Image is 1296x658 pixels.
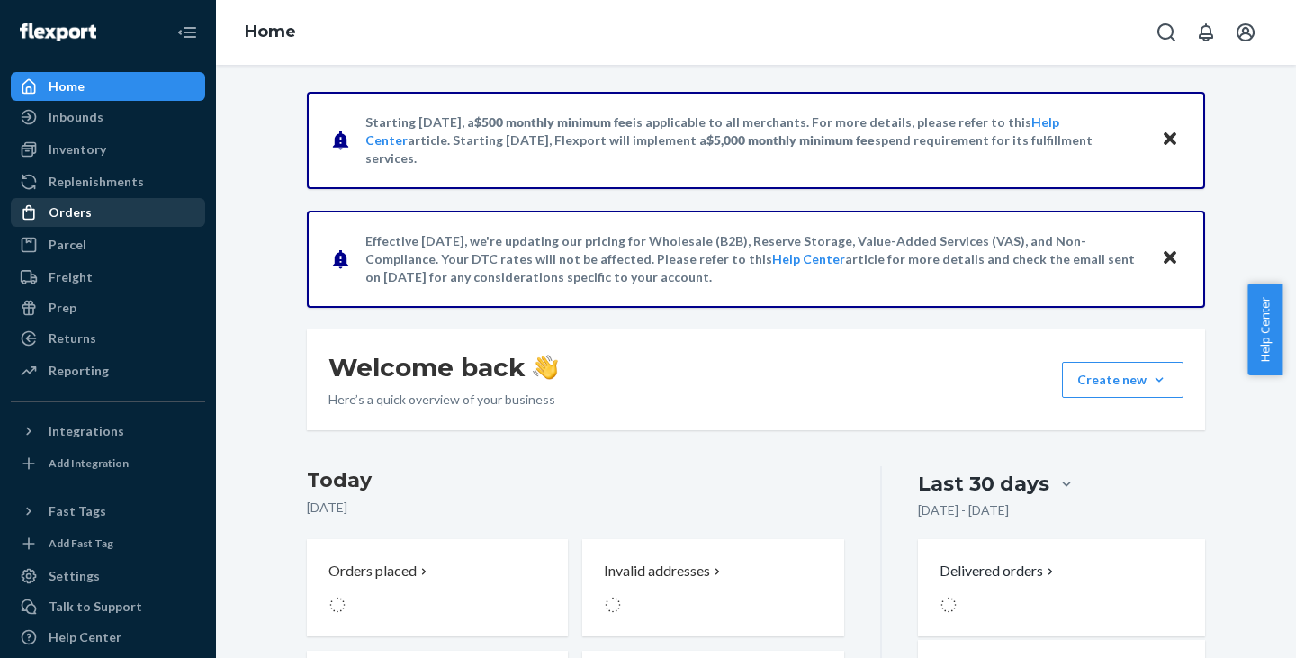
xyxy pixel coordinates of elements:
ol: breadcrumbs [230,6,310,59]
span: $500 monthly minimum fee [474,114,633,130]
a: Home [11,72,205,101]
div: Returns [49,329,96,347]
p: Here’s a quick overview of your business [328,391,558,409]
img: Flexport logo [20,23,96,41]
a: Parcel [11,230,205,259]
button: Invalid addresses [582,539,843,636]
p: Orders placed [328,561,417,581]
div: Fast Tags [49,502,106,520]
a: Returns [11,324,205,353]
a: Add Integration [11,453,205,474]
a: Inventory [11,135,205,164]
div: Parcel [49,236,86,254]
a: Inbounds [11,103,205,131]
div: Last 30 days [918,470,1049,498]
div: Freight [49,268,93,286]
a: Reporting [11,356,205,385]
div: Orders [49,203,92,221]
a: Help Center [11,623,205,652]
a: Home [245,22,296,41]
div: Prep [49,299,76,317]
div: Add Integration [49,455,129,471]
div: Help Center [49,628,121,646]
div: Settings [49,567,100,585]
a: Settings [11,562,205,590]
button: Open Search Box [1148,14,1184,50]
button: Close Navigation [169,14,205,50]
div: Add Fast Tag [49,536,113,551]
button: Orders placed [307,539,568,636]
button: Integrations [11,417,205,446]
p: Effective [DATE], we're updating our pricing for Wholesale (B2B), Reserve Storage, Value-Added Se... [365,232,1144,286]
button: Close [1158,246,1182,272]
a: Replenishments [11,167,205,196]
p: Starting [DATE], a is applicable to all merchants. For more details, please refer to this article... [365,113,1144,167]
button: Create new [1062,362,1183,398]
div: Talk to Support [49,598,142,616]
div: Inventory [49,140,106,158]
p: Invalid addresses [604,561,710,581]
a: Orders [11,198,205,227]
div: Replenishments [49,173,144,191]
h3: Today [307,466,844,495]
a: Talk to Support [11,592,205,621]
span: $5,000 monthly minimum fee [706,132,875,148]
img: hand-wave emoji [533,355,558,380]
button: Open account menu [1228,14,1264,50]
a: Freight [11,263,205,292]
button: Fast Tags [11,497,205,526]
button: Help Center [1247,284,1282,375]
a: Prep [11,293,205,322]
div: Reporting [49,362,109,380]
a: Add Fast Tag [11,533,205,554]
div: Inbounds [49,108,103,126]
h1: Welcome back [328,351,558,383]
p: [DATE] [307,499,844,517]
a: Help Center [772,251,845,266]
button: Close [1158,127,1182,153]
button: Open notifications [1188,14,1224,50]
div: Home [49,77,85,95]
p: [DATE] - [DATE] [918,501,1009,519]
div: Integrations [49,422,124,440]
button: Delivered orders [940,561,1057,581]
